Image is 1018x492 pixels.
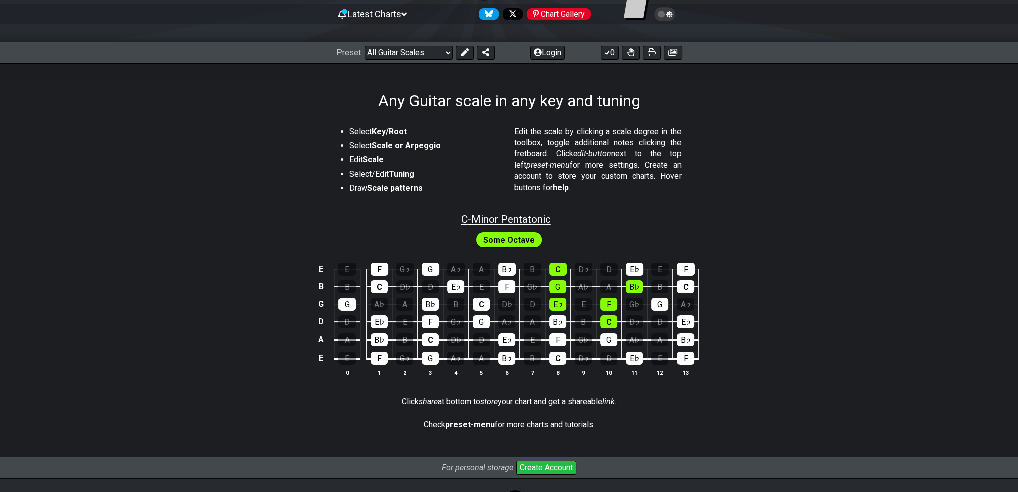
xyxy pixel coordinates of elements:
div: G [422,352,439,365]
strong: help [553,183,569,192]
strong: Tuning [389,169,414,179]
strong: Scale [363,155,384,164]
th: 10 [596,367,622,378]
div: E [575,298,592,311]
th: 1 [367,367,392,378]
p: Check for more charts and tutorials. [424,419,595,430]
span: First enable full edit mode to edit [483,233,535,247]
button: Print [643,46,661,60]
th: 4 [443,367,469,378]
div: B♭ [626,280,643,293]
div: C [422,333,439,346]
div: D [422,280,439,293]
div: D [524,298,541,311]
th: 6 [494,367,520,378]
strong: preset-menu [445,420,495,429]
div: F [371,263,388,276]
div: B♭ [498,352,515,365]
div: C [600,315,617,328]
a: Follow #fretflip at X [499,8,523,20]
div: B [396,333,413,346]
strong: Key/Root [372,127,407,136]
th: 0 [334,367,360,378]
button: Login [530,46,565,60]
div: G♭ [626,298,643,311]
th: 7 [520,367,545,378]
div: E♭ [677,315,694,328]
div: G [600,333,617,346]
div: D [338,315,356,328]
button: Create image [664,46,682,60]
div: G [651,298,668,311]
div: B [651,280,668,293]
a: #fretflip at Pinterest [523,8,591,20]
div: G♭ [396,352,413,365]
th: 2 [392,367,418,378]
div: A [600,280,617,293]
button: Toggle Dexterity for all fretkits [622,46,640,60]
div: D♭ [626,315,643,328]
div: A♭ [677,298,694,311]
li: Select [349,140,502,154]
div: B [524,263,541,276]
div: C [371,280,388,293]
div: A♭ [575,280,592,293]
select: Preset [365,46,453,60]
div: G♭ [396,263,414,276]
div: E♭ [447,280,464,293]
div: D♭ [575,352,592,365]
td: G [315,295,327,313]
div: A♭ [626,333,643,346]
td: E [315,349,327,368]
div: G [338,298,356,311]
div: E♭ [626,263,643,276]
div: A [473,352,490,365]
div: A♭ [447,352,464,365]
div: B [575,315,592,328]
div: G [422,263,439,276]
div: B♭ [549,315,566,328]
div: A♭ [498,315,515,328]
span: Toggle light / dark theme [659,10,671,19]
div: E [473,280,490,293]
div: A [473,263,490,276]
div: C [549,263,567,276]
div: D [473,333,490,346]
div: B♭ [422,298,439,311]
a: Follow #fretflip at Bluesky [475,8,499,20]
h1: Any Guitar scale in any key and tuning [378,91,640,110]
div: B♭ [498,263,516,276]
span: C - Minor Pentatonic [461,213,551,225]
em: store [480,397,498,406]
div: G [549,280,566,293]
div: F [498,280,515,293]
div: B [338,280,356,293]
div: F [600,298,617,311]
div: D♭ [447,333,464,346]
td: D [315,313,327,331]
p: Edit the scale by clicking a scale degree in the toolbox, toggle additional notes clicking the fr... [514,126,682,193]
div: G♭ [575,333,592,346]
div: E [651,263,669,276]
div: E♭ [371,315,388,328]
span: Preset [336,48,361,57]
div: A [338,333,356,346]
button: Share Preset [477,46,495,60]
div: D [600,352,617,365]
th: 12 [647,367,673,378]
div: B♭ [371,333,388,346]
li: Select [349,126,502,140]
div: D♭ [396,280,413,293]
div: A♭ [371,298,388,311]
div: E♭ [498,333,515,346]
td: A [315,331,327,349]
div: G [473,315,490,328]
td: B [315,278,327,295]
div: G♭ [447,315,464,328]
button: Edit Preset [456,46,474,60]
th: 5 [469,367,494,378]
div: A [396,298,413,311]
div: B [524,352,541,365]
th: 8 [545,367,571,378]
span: Latest Charts [348,9,401,19]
